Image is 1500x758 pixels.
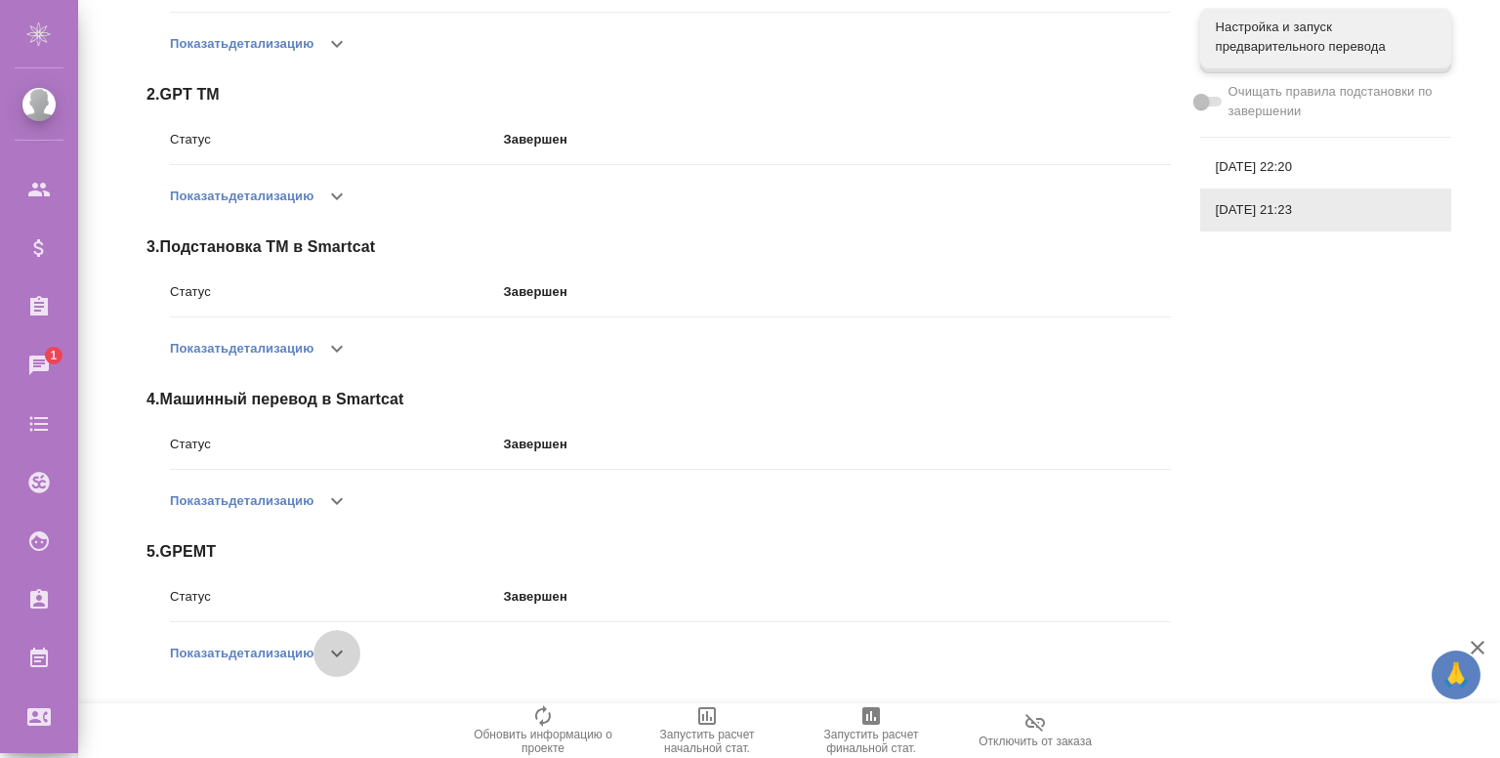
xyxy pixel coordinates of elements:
[170,325,313,372] button: Показатьдетализацию
[504,282,1171,302] p: Завершен
[504,435,1171,454] p: Завершен
[504,587,1171,607] p: Завершен
[170,130,504,149] p: Статус
[1229,82,1437,121] span: Очищать правила подстановки по завершении
[801,728,941,755] span: Запустить расчет финальной стат.
[473,728,613,755] span: Обновить информацию о проекте
[1216,18,1436,57] span: Настройка и запуск предварительного перевода
[5,341,73,390] a: 1
[1200,146,1451,189] div: [DATE] 22:20
[146,235,1171,259] span: 3 . Подстановка ТМ в Smartcat
[146,388,1171,411] span: 4 . Машинный перевод в Smartcat
[146,540,1171,564] span: 5 . GPEMT
[1432,651,1480,699] button: 🙏
[170,173,313,220] button: Показатьдетализацию
[170,630,313,677] button: Показатьдетализацию
[170,21,313,67] button: Показатьдетализацию
[1200,8,1451,66] div: Настройка и запуск предварительного перевода
[979,735,1092,748] span: Отключить от заказа
[625,703,789,758] button: Запустить расчет начальной стат.
[1439,654,1473,695] span: 🙏
[170,587,504,607] p: Статус
[170,478,313,525] button: Показатьдетализацию
[1216,200,1436,220] span: [DATE] 21:23
[789,703,953,758] button: Запустить расчет финальной стат.
[38,346,68,365] span: 1
[170,282,504,302] p: Статус
[170,435,504,454] p: Статус
[1200,189,1451,232] div: [DATE] 21:23
[504,130,1171,149] p: Завершен
[1216,157,1436,177] span: [DATE] 22:20
[146,83,1171,106] span: 2 . GPT TM
[461,703,625,758] button: Обновить информацию о проекте
[637,728,777,755] span: Запустить расчет начальной стат.
[953,703,1117,758] button: Отключить от заказа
